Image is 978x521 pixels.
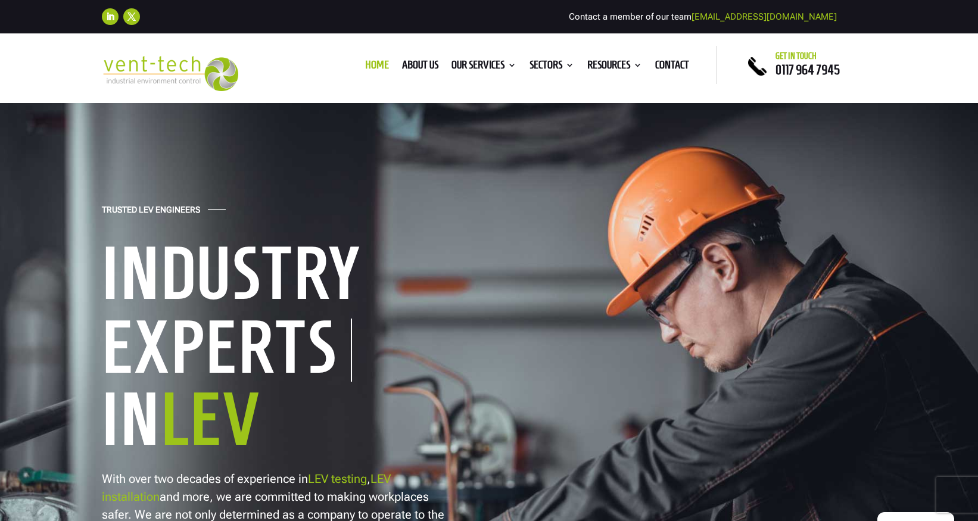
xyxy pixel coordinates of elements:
[102,205,200,221] h4: Trusted LEV Engineers
[102,382,471,463] h1: In
[775,63,840,77] a: 0117 964 7945
[655,61,689,74] a: Contact
[402,61,438,74] a: About us
[308,472,367,486] a: LEV testing
[692,11,837,22] a: [EMAIL_ADDRESS][DOMAIN_NAME]
[102,236,471,317] h1: Industry
[775,51,817,61] span: Get in touch
[123,8,140,25] a: Follow on X
[102,319,352,382] h1: Experts
[451,61,516,74] a: Our Services
[161,380,261,458] span: LEV
[530,61,574,74] a: Sectors
[102,8,119,25] a: Follow on LinkedIn
[102,56,238,91] img: 2023-09-27T08_35_16.549ZVENT-TECH---Clear-background
[587,61,642,74] a: Resources
[365,61,389,74] a: Home
[569,11,837,22] span: Contact a member of our team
